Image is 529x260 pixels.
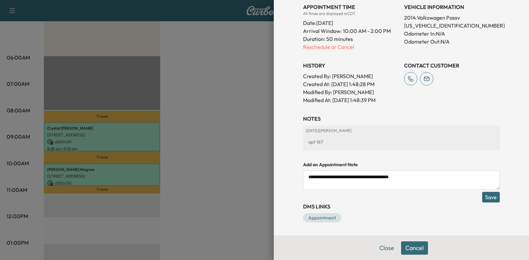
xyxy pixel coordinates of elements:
[401,241,428,255] button: Cancel
[303,96,399,104] p: Modified At : [DATE] 1:48:39 PM
[303,213,341,222] a: Appointment
[303,35,399,43] p: Duration: 50 minutes
[303,161,500,168] h4: Add an Appointment Note
[404,14,500,22] p: 2014 Volkswagen Passv
[306,136,497,148] div: apt 167
[303,16,399,27] div: Date: [DATE]
[303,115,500,123] h3: NOTES
[306,128,497,133] p: [DATE] | [PERSON_NAME]
[303,72,399,80] p: Created By : [PERSON_NAME]
[303,80,399,88] p: Created At : [DATE] 1:48:28 PM
[404,30,500,38] p: Odometer In: N/A
[404,22,500,30] p: [US_VEHICLE_IDENTIFICATION_NUMBER]
[303,11,399,16] div: All times are displayed in CDT
[404,62,500,69] h3: CONTACT CUSTOMER
[303,27,399,35] p: Arrival Window:
[303,62,399,69] h3: History
[404,38,500,46] p: Odometer Out: N/A
[404,3,500,11] h3: VEHICLE INFORMATION
[303,88,399,96] p: Modified By : [PERSON_NAME]
[343,27,391,35] span: 10:00 AM - 2:00 PM
[303,3,399,11] h3: APPOINTMENT TIME
[375,241,398,255] button: Close
[482,192,500,202] button: Save
[303,43,399,51] p: Reschedule or Cancel
[303,202,500,210] h3: DMS Links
